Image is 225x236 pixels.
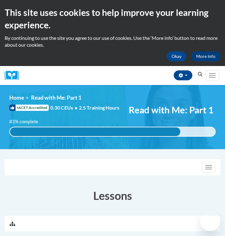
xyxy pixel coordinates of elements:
button: Okay [167,51,186,61]
a: Home [9,94,24,101]
a: Cox Campus [5,71,23,80]
h3: Lessons [5,188,220,203]
h2: This site uses cookies to help improve your learning experience. [5,6,220,31]
span: 2.5 Training Hours [79,105,119,111]
span: IACET Accredited [9,105,49,111]
iframe: Button to launch messaging window [200,211,220,231]
span: 0.30 CEUs [50,104,79,111]
label: 83% complete [9,118,45,125]
span: Read with Me: Part 1 [129,104,214,115]
div: 83% complete [10,127,180,136]
a: More Info [191,51,220,61]
span: Read with Me: Part 1 [31,94,81,101]
div: Main menu [205,66,220,85]
button: Search [195,71,205,78]
span: • [75,105,77,111]
button: Account Settings [174,70,192,80]
p: By continuing to use the site you agree to our use of cookies. Use the ‘More info’ button to read... [5,35,220,48]
img: Logo brand [5,71,23,80]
